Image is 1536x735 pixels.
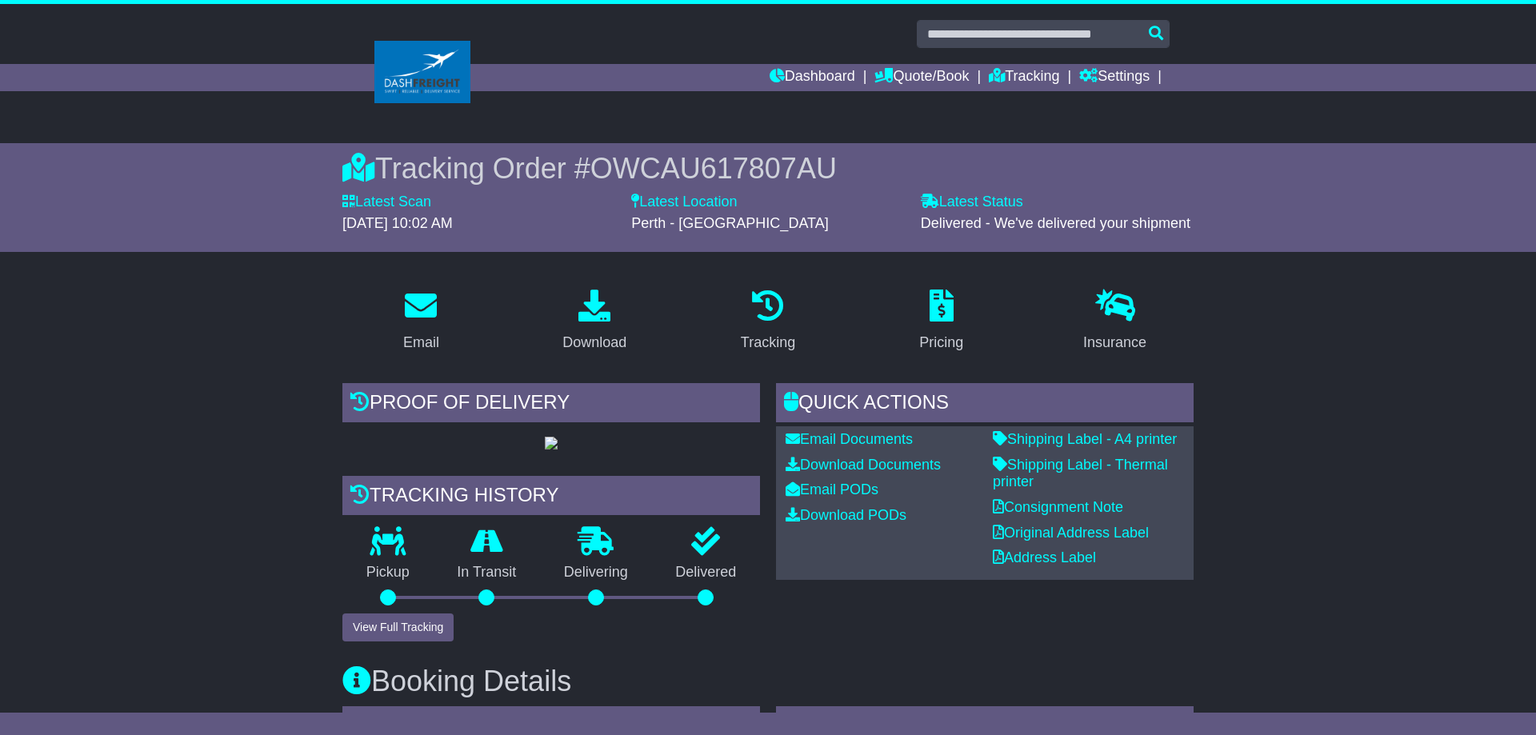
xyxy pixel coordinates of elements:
[342,215,453,231] span: [DATE] 10:02 AM
[786,507,906,523] a: Download PODs
[403,332,439,354] div: Email
[342,665,1194,697] h3: Booking Details
[342,383,760,426] div: Proof of Delivery
[552,284,637,359] a: Download
[730,284,806,359] a: Tracking
[342,476,760,519] div: Tracking history
[770,64,855,91] a: Dashboard
[993,457,1168,490] a: Shipping Label - Thermal printer
[921,215,1190,231] span: Delivered - We've delivered your shipment
[652,564,761,581] p: Delivered
[993,549,1096,565] a: Address Label
[1073,284,1157,359] a: Insurance
[921,194,1023,211] label: Latest Status
[540,564,652,581] p: Delivering
[776,383,1194,426] div: Quick Actions
[989,64,1059,91] a: Tracking
[993,499,1123,515] a: Consignment Note
[631,215,828,231] span: Perth - [GEOGRAPHIC_DATA]
[919,332,963,354] div: Pricing
[874,64,969,91] a: Quote/Book
[342,151,1194,186] div: Tracking Order #
[562,332,626,354] div: Download
[786,457,941,473] a: Download Documents
[393,284,450,359] a: Email
[1083,332,1146,354] div: Insurance
[909,284,974,359] a: Pricing
[342,564,434,581] p: Pickup
[342,613,454,641] button: View Full Tracking
[786,481,878,497] a: Email PODs
[342,194,431,211] label: Latest Scan
[590,152,837,185] span: OWCAU617807AU
[993,525,1149,541] a: Original Address Label
[434,564,541,581] p: In Transit
[545,437,558,449] img: GetPodImage
[1079,64,1150,91] a: Settings
[631,194,737,211] label: Latest Location
[786,431,913,447] a: Email Documents
[741,332,795,354] div: Tracking
[993,431,1177,447] a: Shipping Label - A4 printer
